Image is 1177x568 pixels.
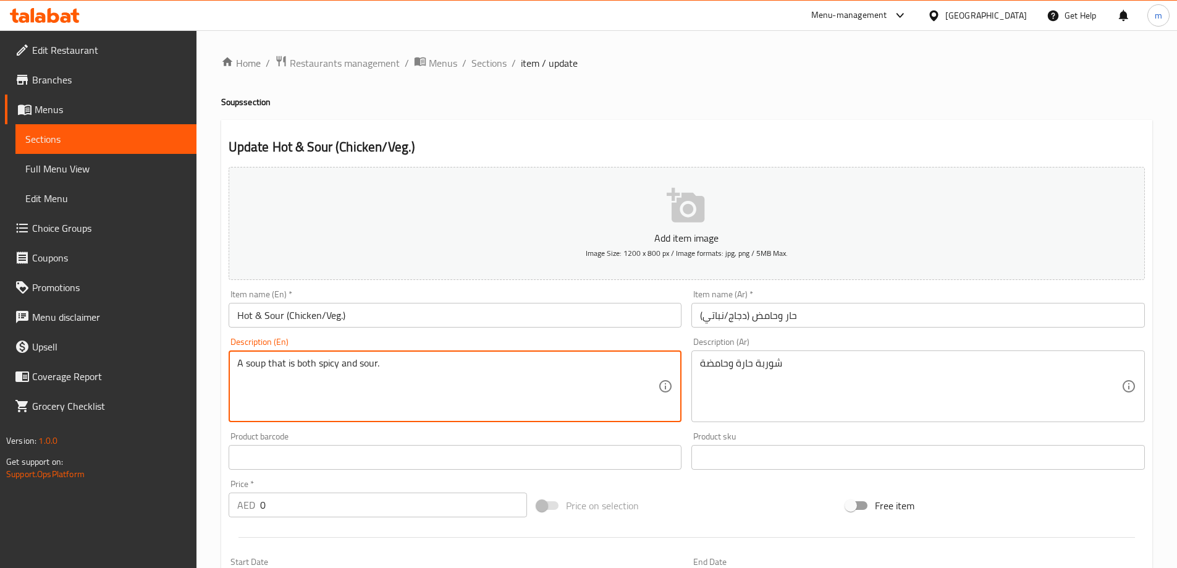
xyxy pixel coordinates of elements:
[5,302,196,332] a: Menu disclaimer
[586,246,788,260] span: Image Size: 1200 x 800 px / Image formats: jpg, png / 5MB Max.
[229,167,1145,280] button: Add item imageImage Size: 1200 x 800 px / Image formats: jpg, png / 5MB Max.
[260,493,528,517] input: Please enter price
[5,95,196,124] a: Menus
[811,8,887,23] div: Menu-management
[266,56,270,70] li: /
[5,35,196,65] a: Edit Restaurant
[512,56,516,70] li: /
[5,391,196,421] a: Grocery Checklist
[237,498,255,512] p: AED
[32,310,187,324] span: Menu disclaimer
[700,357,1121,416] textarea: شوربة حارة وحامضة
[229,303,682,328] input: Enter name En
[229,138,1145,156] h2: Update Hot & Sour (Chicken/Veg.)
[32,43,187,57] span: Edit Restaurant
[32,399,187,413] span: Grocery Checklist
[414,55,457,71] a: Menus
[229,445,682,470] input: Please enter product barcode
[5,65,196,95] a: Branches
[6,433,36,449] span: Version:
[25,191,187,206] span: Edit Menu
[405,56,409,70] li: /
[945,9,1027,22] div: [GEOGRAPHIC_DATA]
[221,96,1152,108] h4: Soups section
[221,55,1152,71] nav: breadcrumb
[5,273,196,302] a: Promotions
[35,102,187,117] span: Menus
[1155,9,1162,22] span: m
[462,56,466,70] li: /
[429,56,457,70] span: Menus
[521,56,578,70] span: item / update
[6,454,63,470] span: Get support on:
[32,221,187,235] span: Choice Groups
[290,56,400,70] span: Restaurants management
[691,445,1145,470] input: Please enter product sku
[32,339,187,354] span: Upsell
[471,56,507,70] a: Sections
[32,369,187,384] span: Coverage Report
[248,231,1126,245] p: Add item image
[15,124,196,154] a: Sections
[25,161,187,176] span: Full Menu View
[15,184,196,213] a: Edit Menu
[5,243,196,273] a: Coupons
[25,132,187,146] span: Sections
[32,72,187,87] span: Branches
[15,154,196,184] a: Full Menu View
[5,213,196,243] a: Choice Groups
[5,332,196,362] a: Upsell
[5,362,196,391] a: Coverage Report
[38,433,57,449] span: 1.0.0
[32,250,187,265] span: Coupons
[221,56,261,70] a: Home
[691,303,1145,328] input: Enter name Ar
[237,357,659,416] textarea: A soup that is both spicy and sour.
[275,55,400,71] a: Restaurants management
[566,498,639,513] span: Price on selection
[32,280,187,295] span: Promotions
[6,466,85,482] a: Support.OpsPlatform
[875,498,914,513] span: Free item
